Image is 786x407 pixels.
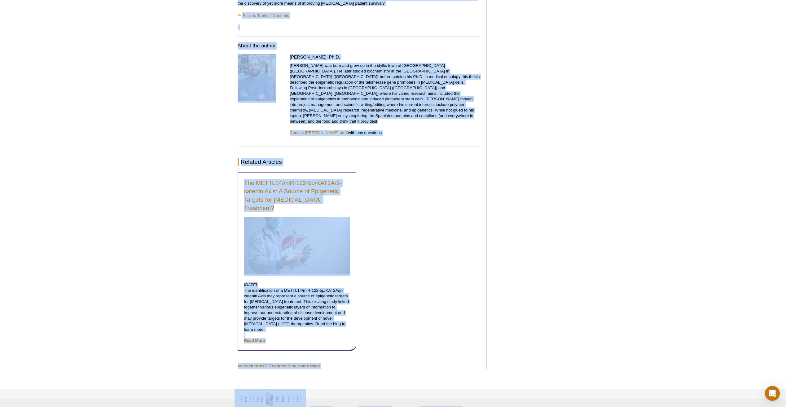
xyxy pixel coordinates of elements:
a: Back to Table of Contents [238,13,289,18]
em: [DATE] [244,282,257,287]
a: << Back to MOTIFvations Blog Home Page [238,364,320,368]
p: with any questions [290,130,480,136]
h4: [PERSON_NAME], Ph.D. [290,54,480,60]
h2: Related Articles [238,158,480,166]
img: Doctor with liver [244,217,350,274]
p: [PERSON_NAME] was born and grew up in the idyllic town of [GEOGRAPHIC_DATA] ([GEOGRAPHIC_DATA]). ... [290,63,480,124]
a: Contact [PERSON_NAME] on X [290,130,348,135]
p: The identification of a METTL14/miR-122-5p/KAT2A/β-catenin Axis may represent a source of epigene... [244,282,350,344]
img: Stuart P. Atkinson [238,54,276,101]
h3: About the author [238,42,480,50]
a: Read More [244,338,265,343]
a: The METTL14/miR-122-5p/KAT2A/β-catenin Axis: A Source of Epigenetic Targets for [MEDICAL_DATA] Tr... [244,179,350,212]
div: Open Intercom Messenger [765,386,780,401]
